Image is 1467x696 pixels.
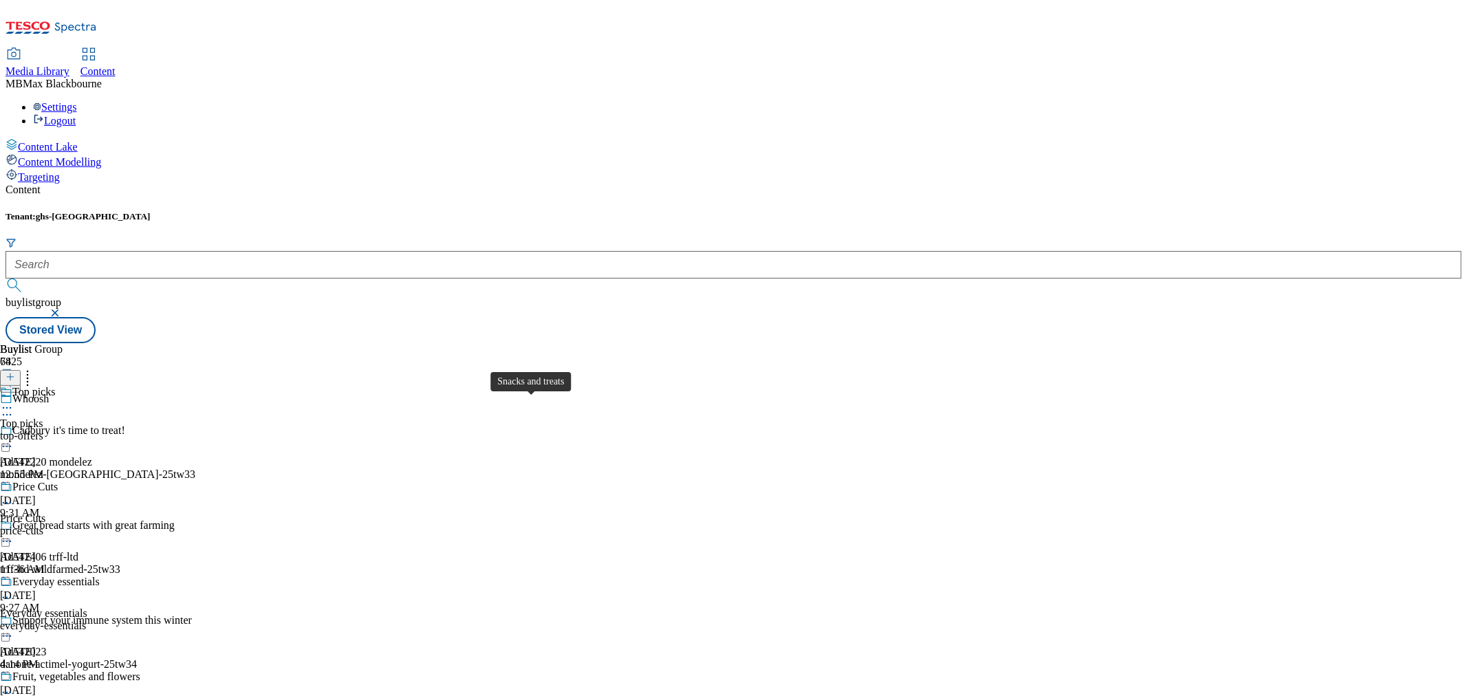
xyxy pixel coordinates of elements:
[6,211,1461,222] h5: Tenant:
[18,141,78,153] span: Content Lake
[23,78,102,89] span: Max Blackbourne
[36,211,151,221] span: ghs-[GEOGRAPHIC_DATA]
[6,49,69,78] a: Media Library
[12,671,140,683] div: Fruit, vegetables and flowers
[6,296,61,308] span: buylistgroup
[6,65,69,77] span: Media Library
[12,576,100,588] div: Everyday essentials
[6,184,1461,196] div: Content
[6,138,1461,153] a: Content Lake
[12,519,175,532] div: Great bread starts with great farming
[18,171,60,183] span: Targeting
[80,49,116,78] a: Content
[6,251,1461,279] input: Search
[12,386,55,398] div: Top picks
[33,101,77,113] a: Settings
[6,317,96,343] button: Stored View
[6,153,1461,168] a: Content Modelling
[6,237,17,248] svg: Search Filters
[12,481,58,493] div: Price Cuts
[18,156,101,168] span: Content Modelling
[33,115,76,127] a: Logout
[6,78,23,89] span: MB
[12,614,192,627] div: Support your immune system this winter
[6,168,1461,184] a: Targeting
[80,65,116,77] span: Content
